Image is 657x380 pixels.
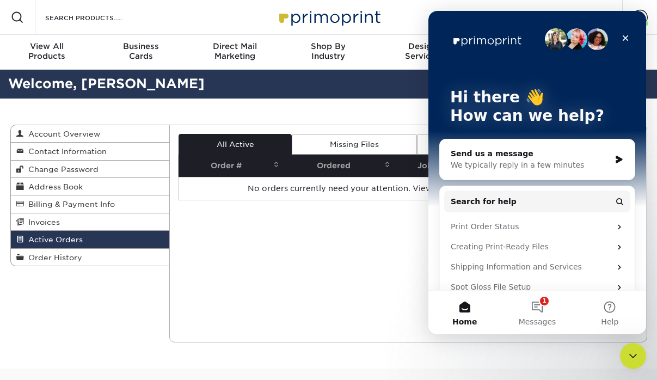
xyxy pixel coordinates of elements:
[394,155,469,177] th: Jobs
[44,11,150,24] input: SEARCH PRODUCTS.....
[24,147,107,156] span: Contact Information
[24,182,83,191] span: Address Book
[376,41,469,61] div: Services
[281,41,375,61] div: Industry
[179,155,283,177] th: Order #
[292,134,416,155] a: Missing Files
[24,130,100,138] span: Account Overview
[274,5,383,29] img: Primoprint
[417,134,549,155] a: Pending Proof
[24,253,82,262] span: Order History
[24,165,99,174] span: Change Password
[11,178,170,195] a: Address Book
[620,343,646,369] iframe: Intercom live chat
[11,125,170,143] a: Account Overview
[179,134,292,155] a: All Active
[281,41,375,51] span: Shop By
[11,231,170,248] a: Active Orders
[94,35,187,70] a: BusinessCards
[11,143,170,160] a: Contact Information
[11,161,170,178] a: Change Password
[281,35,375,70] a: Shop ByIndustry
[11,213,170,231] a: Invoices
[11,249,170,266] a: Order History
[188,41,281,61] div: Marketing
[376,35,469,70] a: DesignServices
[94,41,187,61] div: Cards
[24,235,83,244] span: Active Orders
[188,41,281,51] span: Direct Mail
[188,35,281,70] a: Direct MailMarketing
[11,195,170,213] a: Billing & Payment Info
[376,41,469,51] span: Design
[24,218,60,226] span: Invoices
[428,11,646,334] iframe: Intercom live chat
[179,177,638,200] td: No orders currently need your attention. View your or .
[283,155,394,177] th: Ordered
[94,41,187,51] span: Business
[24,200,115,209] span: Billing & Payment Info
